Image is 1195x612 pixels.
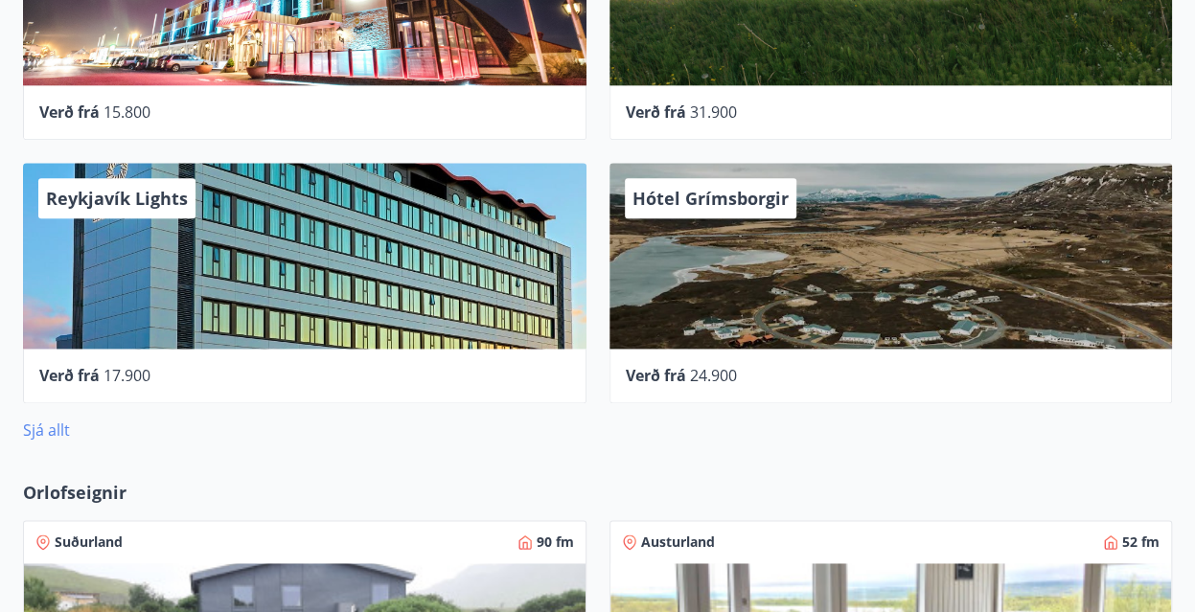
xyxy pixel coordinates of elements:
[23,419,70,441] a: Sjá allt
[23,480,126,505] span: Orlofseignir
[39,365,100,386] span: Verð frá
[39,102,100,123] span: Verð frá
[690,365,737,386] span: 24.900
[103,102,150,123] span: 15.800
[537,533,574,552] span: 90 fm
[690,102,737,123] span: 31.900
[641,533,715,552] span: Austurland
[632,187,789,210] span: Hótel Grímsborgir
[103,365,150,386] span: 17.900
[626,102,686,123] span: Verð frá
[46,187,188,210] span: Reykjavík Lights
[626,365,686,386] span: Verð frá
[1122,533,1160,552] span: 52 fm
[55,533,123,552] span: Suðurland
